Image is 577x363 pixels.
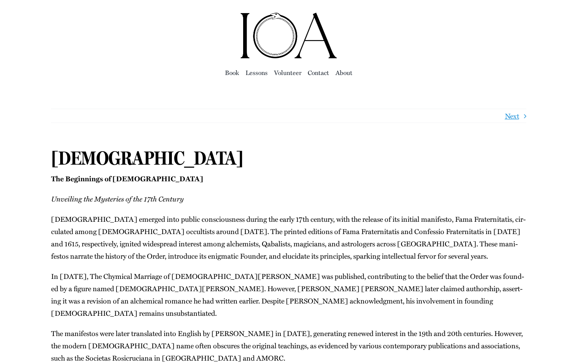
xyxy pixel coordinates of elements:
[239,12,338,60] img: Institute of Awakening
[274,67,301,78] a: Vol­un­teer
[51,147,526,170] h1: [DEMOGRAPHIC_DATA]
[505,109,519,123] a: Next
[335,67,352,78] a: About
[239,10,338,21] a: ioa-logo
[51,173,203,184] strong: The Begin­nings of [DEMOGRAPHIC_DATA]
[308,67,329,78] a: Con­tact
[51,193,184,204] em: Unveil­ing the Mys­ter­ies of the 17th Century
[51,60,526,85] nav: Main
[51,213,526,262] p: [DEMOGRAPHIC_DATA] emerged into pub­lic con­scious­ness dur­ing the ear­ly 17th cen­tu­ry, with t...
[246,67,268,78] a: Lessons
[225,67,239,78] a: Book
[51,270,526,319] p: In [DATE], The Chymi­cal Mar­riage of [DEMOGRAPHIC_DATA][PERSON_NAME] was pub­lished, con­tribut­...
